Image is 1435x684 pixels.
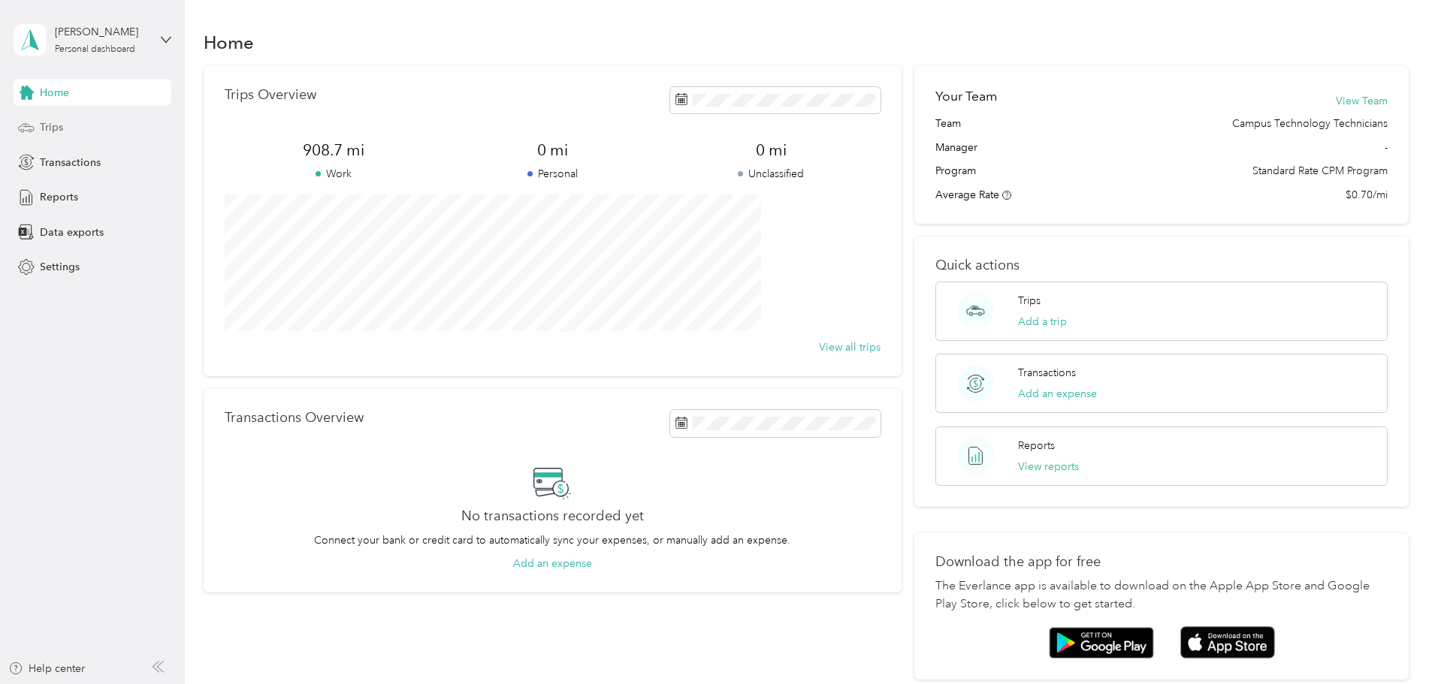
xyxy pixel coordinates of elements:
[1018,386,1097,402] button: Add an expense
[1336,93,1388,109] button: View Team
[1252,163,1388,179] span: Standard Rate CPM Program
[461,508,644,524] h2: No transactions recorded yet
[40,119,63,135] span: Trips
[40,189,78,205] span: Reports
[1232,116,1388,131] span: Campus Technology Technicians
[40,85,69,101] span: Home
[8,661,85,676] button: Help center
[1018,293,1041,309] p: Trips
[935,116,961,131] span: Team
[1018,438,1055,453] p: Reports
[935,163,976,179] span: Program
[935,140,977,155] span: Manager
[935,188,999,201] span: Average Rate
[314,532,790,548] p: Connect your bank or credit card to automatically sync your expenses, or manually add an expense.
[1049,627,1154,658] img: Google play
[225,410,364,426] p: Transactions Overview
[935,554,1388,570] p: Download the app for free
[443,140,662,161] span: 0 mi
[513,556,592,571] button: Add an expense
[204,35,254,50] h1: Home
[55,45,135,54] div: Personal dashboard
[662,166,881,182] p: Unclassified
[40,155,101,170] span: Transactions
[935,577,1388,613] p: The Everlance app is available to download on the Apple App Store and Google Play Store, click be...
[662,140,881,161] span: 0 mi
[40,259,80,275] span: Settings
[935,258,1388,273] p: Quick actions
[443,166,662,182] p: Personal
[40,224,104,240] span: Data exports
[225,87,316,103] p: Trips Overview
[1180,626,1275,658] img: App store
[819,339,881,355] button: View all trips
[1351,600,1435,684] iframe: Everlance-gr Chat Button Frame
[225,166,443,182] p: Work
[1018,365,1076,381] p: Transactions
[1385,140,1388,155] span: -
[935,87,997,106] h2: Your Team
[55,24,149,40] div: [PERSON_NAME]
[225,140,443,161] span: 908.7 mi
[1018,314,1067,330] button: Add a trip
[1018,459,1079,475] button: View reports
[1346,187,1388,203] span: $0.70/mi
